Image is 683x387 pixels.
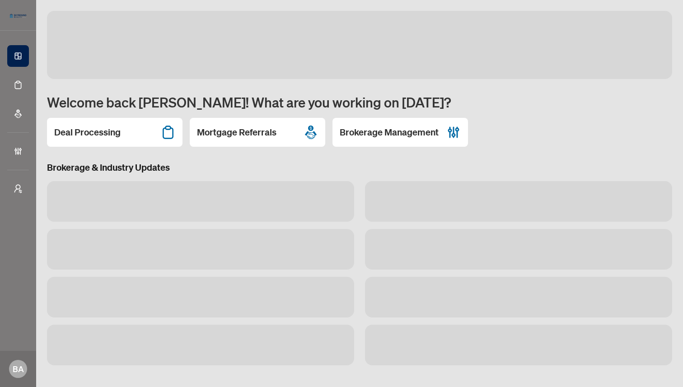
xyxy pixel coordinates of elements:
span: user-switch [14,184,23,193]
span: BA [13,363,24,375]
h1: Welcome back [PERSON_NAME]! What are you working on [DATE]? [47,93,672,111]
h2: Mortgage Referrals [197,126,276,139]
img: logo [7,11,29,20]
h2: Deal Processing [54,126,121,139]
h3: Brokerage & Industry Updates [47,161,672,174]
h2: Brokerage Management [340,126,439,139]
